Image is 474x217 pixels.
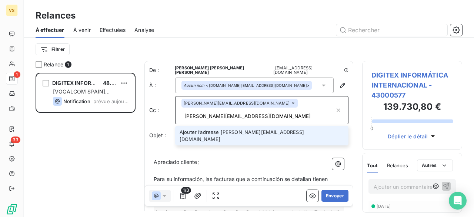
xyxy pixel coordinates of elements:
h3: Relances [36,9,76,22]
span: Apreciado cliente; [154,159,199,165]
div: Open Intercom Messenger [449,192,467,210]
span: Para su información, las facturas que a continuación se detallan tienen previsto su vencimiento e... [154,176,330,191]
input: Adresse email en copie ... [181,111,335,122]
span: Tout [367,162,378,168]
th: Due Date [181,208,208,216]
div: VS [6,4,18,16]
span: Objet : [149,132,166,138]
button: Autres [417,160,453,171]
th: Invoices [156,208,180,216]
label: Cc : [149,106,175,114]
th: Initial Amount Including Tax [258,208,323,216]
span: prévue aujourd’hui [93,98,128,104]
span: Relances [387,162,408,168]
input: Rechercher [336,24,447,36]
span: De : [149,66,173,74]
th: Including Tax Balance Due [323,208,386,216]
span: [VOCALCOM SPAIN] Previsión de pago [53,88,110,102]
span: DIGITEX INFORMÁTICA INTERNACIONAL - 43000577 [371,70,453,100]
span: [PERSON_NAME][EMAIL_ADDRESS][DOMAIN_NAME] [184,101,290,105]
div: <[DOMAIN_NAME][EMAIL_ADDRESS][DOMAIN_NAME]> [184,83,310,88]
span: Effectuées [100,26,126,34]
th: Due Date [235,208,257,216]
span: 1 [65,61,71,68]
span: 48.750,90 € [103,80,135,86]
li: Ajouter l’adresse [PERSON_NAME][EMAIL_ADDRESS][DOMAIN_NAME] [175,126,348,145]
div: grid [36,73,136,217]
span: À venir [73,26,91,34]
span: À effectuer [36,26,64,34]
span: Relance [44,61,63,68]
th: Issue Date [209,208,234,216]
em: Aucun nom [184,83,204,88]
span: DIGITEX INFORMÁTICA INTERNACIONAL [52,80,157,86]
span: [PERSON_NAME] [PERSON_NAME] [PERSON_NAME] [175,66,272,75]
span: - [EMAIL_ADDRESS][DOMAIN_NAME] [273,66,342,75]
span: Notification [63,98,90,104]
span: 1 [14,71,20,78]
span: [DATE] [377,204,391,208]
span: 0 [370,125,373,131]
button: Déplier le détail [385,132,439,141]
label: À : [149,82,175,89]
span: 33 [11,137,20,143]
button: Filtrer [36,43,70,55]
span: 1/3 [181,187,191,194]
button: Envoyer [321,190,348,202]
span: Déplier le détail [388,132,428,140]
h3: 139.730,80 € [371,100,453,115]
span: Analyse [134,26,154,34]
img: Logo LeanPay [6,203,18,215]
